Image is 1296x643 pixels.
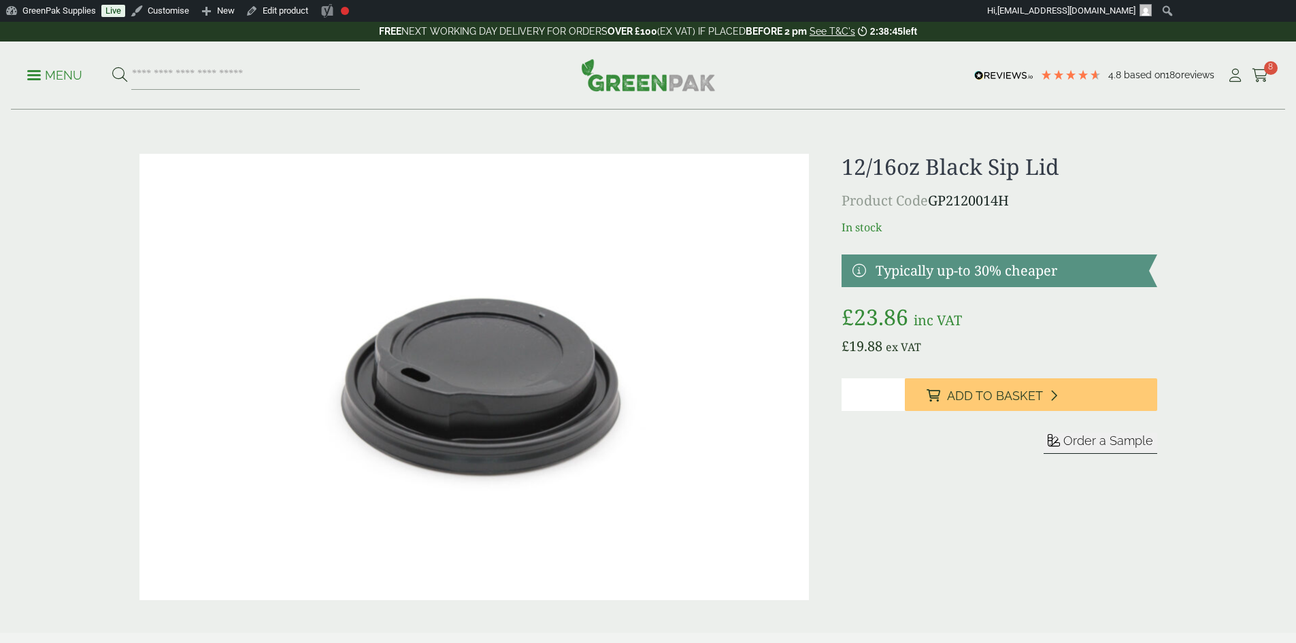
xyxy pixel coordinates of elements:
bdi: 23.86 [842,302,908,331]
img: GreenPak Supplies [581,59,716,91]
span: inc VAT [914,311,962,329]
img: 12 & 16oz Black Sip Lid [139,154,810,600]
a: 8 [1252,65,1269,86]
div: 4.78 Stars [1040,69,1101,81]
span: left [903,26,917,37]
span: 8 [1264,61,1278,75]
button: Order a Sample [1044,433,1157,454]
span: Based on [1124,69,1165,80]
a: See T&C's [810,26,855,37]
p: GP2120014H [842,191,1157,211]
strong: FREE [379,26,401,37]
p: Menu [27,67,82,84]
strong: OVER £100 [608,26,657,37]
strong: BEFORE 2 pm [746,26,807,37]
i: Cart [1252,69,1269,82]
span: Product Code [842,191,928,210]
bdi: 19.88 [842,337,882,355]
span: 180 [1165,69,1181,80]
span: Order a Sample [1063,433,1153,448]
div: Focus keyphrase not set [341,7,349,15]
span: 4.8 [1108,69,1124,80]
button: Add to Basket [905,378,1157,411]
i: My Account [1227,69,1244,82]
img: REVIEWS.io [974,71,1033,80]
span: £ [842,337,849,355]
a: Live [101,5,125,17]
span: [EMAIL_ADDRESS][DOMAIN_NAME] [997,5,1135,16]
span: reviews [1181,69,1214,80]
span: ex VAT [886,340,921,355]
span: £ [842,302,854,331]
p: In stock [842,219,1157,235]
span: Add to Basket [947,389,1043,403]
h1: 12/16oz Black Sip Lid [842,154,1157,180]
span: 2:38:45 [870,26,903,37]
a: Menu [27,67,82,81]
